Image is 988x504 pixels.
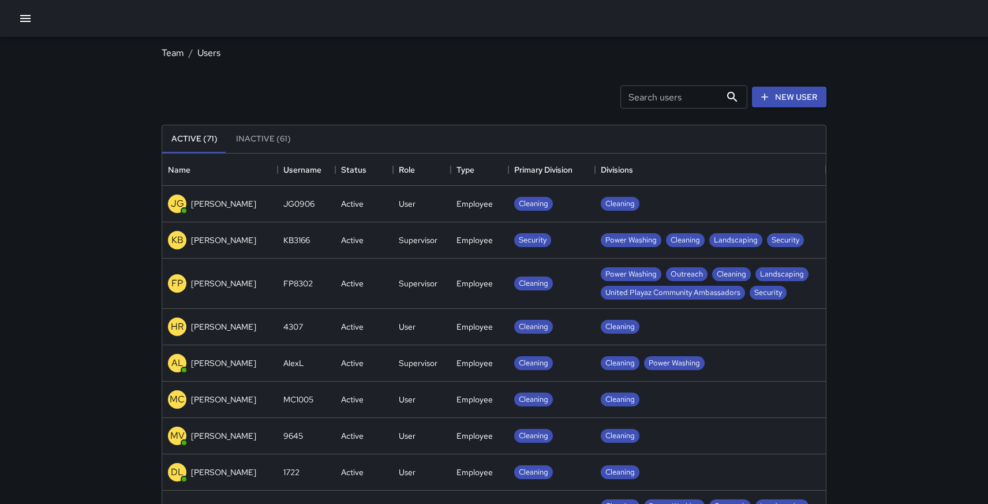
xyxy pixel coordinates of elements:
div: Employee [456,278,493,289]
p: [PERSON_NAME] [191,278,256,289]
a: Team [162,47,184,59]
div: AlexL [283,357,304,369]
span: Security [767,235,804,246]
div: Status [335,154,393,186]
span: Cleaning [601,358,639,369]
div: Type [451,154,508,186]
div: Active [341,278,364,289]
div: Employee [456,466,493,478]
div: FP8302 [283,278,313,289]
div: MC1005 [283,394,313,405]
p: HR [171,320,184,334]
div: Divisions [601,154,633,186]
button: Active (71) [162,125,227,153]
li: / [189,46,193,60]
span: Outreach [666,269,708,280]
div: Active [341,466,364,478]
p: DL [171,465,184,479]
p: [PERSON_NAME] [191,321,256,333]
p: FP [171,277,183,290]
span: Cleaning [514,431,553,442]
p: MV [170,429,185,443]
div: Employee [456,430,493,442]
p: [PERSON_NAME] [191,234,256,246]
span: Landscaping [709,235,762,246]
a: Users [197,47,220,59]
span: Power Washing [644,358,705,369]
div: Primary Division [508,154,595,186]
div: Active [341,430,364,442]
div: Active [341,321,364,333]
div: Employee [456,357,493,369]
span: Landscaping [755,269,809,280]
p: [PERSON_NAME] [191,198,256,210]
div: User [399,198,416,210]
span: Cleaning [601,394,639,405]
p: [PERSON_NAME] [191,357,256,369]
div: User [399,430,416,442]
div: Name [168,154,190,186]
span: Cleaning [666,235,705,246]
div: Role [399,154,415,186]
div: Active [341,357,364,369]
div: 4307 [283,321,303,333]
div: Username [278,154,335,186]
p: [PERSON_NAME] [191,466,256,478]
div: Username [283,154,321,186]
span: Cleaning [514,394,553,405]
div: 1722 [283,466,300,478]
span: Cleaning [514,467,553,478]
div: KB3166 [283,234,310,246]
div: Type [456,154,474,186]
a: New User [752,87,826,108]
span: Cleaning [601,199,639,210]
div: Active [341,198,364,210]
p: KB [171,233,184,247]
span: Security [750,288,787,298]
div: JG0906 [283,198,315,210]
div: Status [341,154,366,186]
p: AL [171,356,184,370]
div: User [399,466,416,478]
div: Active [341,234,364,246]
div: Primary Division [514,154,572,186]
p: JG [171,197,184,211]
span: Cleaning [514,358,553,369]
div: Supervisor [399,278,437,289]
span: Cleaning [514,322,553,333]
span: Cleaning [601,431,639,442]
div: User [399,321,416,333]
span: United Playaz Community Ambassadors [601,288,745,298]
p: [PERSON_NAME] [191,430,256,442]
div: Supervisor [399,357,437,369]
p: MC [170,393,185,406]
div: Role [393,154,451,186]
div: Divisions [595,154,826,186]
span: Power Washing [601,235,661,246]
p: [PERSON_NAME] [191,394,256,405]
button: Inactive (61) [227,125,300,153]
div: Employee [456,234,493,246]
div: Employee [456,394,493,405]
div: Employee [456,198,493,210]
div: 9645 [283,430,303,442]
span: Security [514,235,551,246]
div: User [399,394,416,405]
span: Cleaning [514,278,553,289]
span: Cleaning [601,467,639,478]
span: Cleaning [712,269,751,280]
span: Power Washing [601,269,661,280]
span: Cleaning [601,322,639,333]
span: Cleaning [514,199,553,210]
div: Employee [456,321,493,333]
div: Active [341,394,364,405]
div: Name [162,154,278,186]
div: Supervisor [399,234,437,246]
